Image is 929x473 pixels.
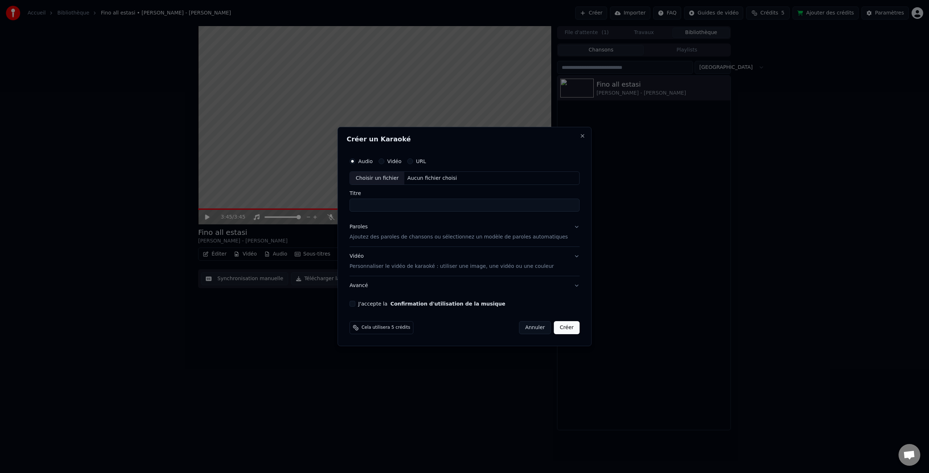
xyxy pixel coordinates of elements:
div: Choisir un fichier [350,172,404,185]
p: Personnaliser le vidéo de karaoké : utiliser une image, une vidéo ou une couleur [349,263,554,270]
label: URL [416,159,426,164]
label: Audio [358,159,373,164]
div: Paroles [349,224,368,231]
h2: Créer un Karaoké [347,136,582,142]
label: Titre [349,191,580,196]
button: ParolesAjoutez des paroles de chansons ou sélectionnez un modèle de paroles automatiques [349,218,580,247]
span: Cela utilisera 5 crédits [361,325,410,331]
div: Vidéo [349,253,554,270]
label: J'accepte la [358,301,505,306]
button: VidéoPersonnaliser le vidéo de karaoké : utiliser une image, une vidéo ou une couleur [349,247,580,276]
p: Ajoutez des paroles de chansons ou sélectionnez un modèle de paroles automatiques [349,234,568,241]
button: Créer [554,321,580,334]
button: Avancé [349,276,580,295]
label: Vidéo [387,159,401,164]
button: Annuler [519,321,551,334]
button: J'accepte la [390,301,506,306]
div: Aucun fichier choisi [405,175,460,182]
